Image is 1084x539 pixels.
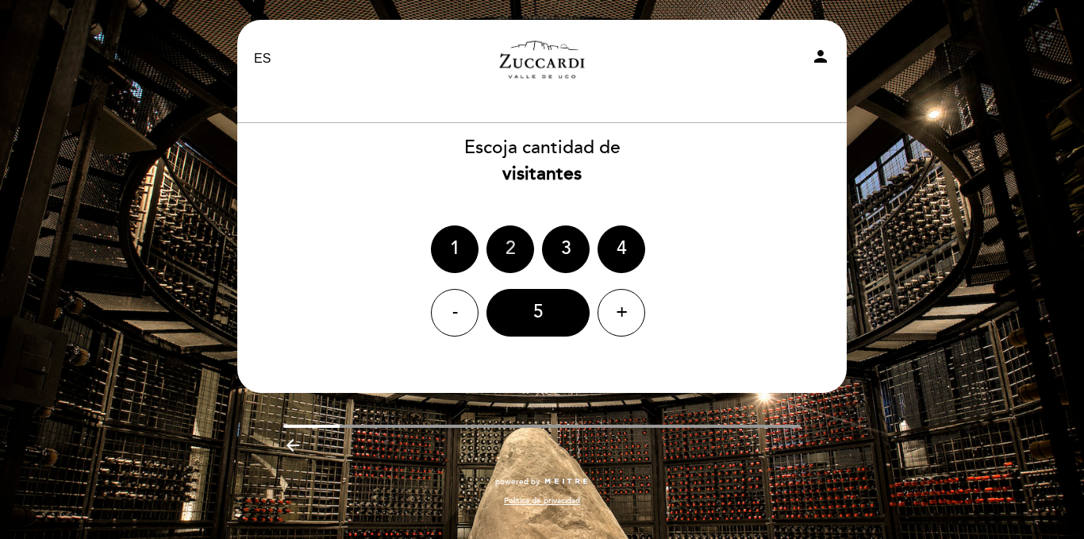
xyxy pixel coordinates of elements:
div: - [431,289,479,337]
div: 5 [486,289,590,337]
div: + [598,289,645,337]
span: powered by [495,476,540,487]
div: 3 [542,225,590,273]
div: Escoja cantidad de [236,135,848,187]
button: person [811,47,830,71]
div: 4 [598,225,645,273]
a: Zuccardi Valle de Uco - Turismo [443,37,641,81]
a: powered by [495,476,589,487]
div: 1 [431,225,479,273]
a: Política de privacidad [504,495,580,506]
img: MEITRE [544,478,589,486]
i: person [811,47,830,66]
div: 2 [486,225,534,273]
b: visitantes [502,163,582,185]
i: arrow_backward [283,436,302,455]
